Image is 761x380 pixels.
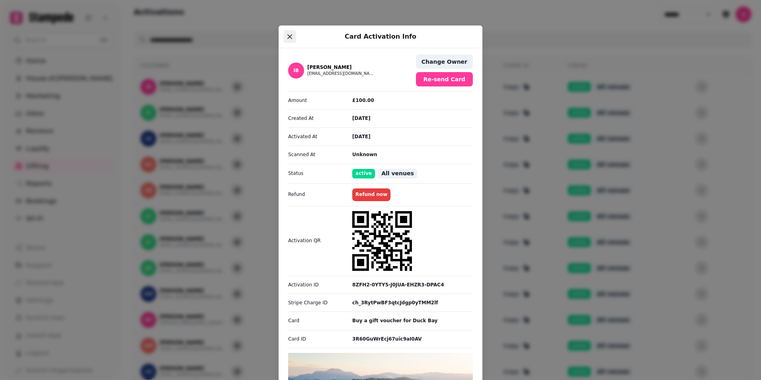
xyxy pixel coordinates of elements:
p: £100.00 [352,96,374,104]
span: All venues [378,169,417,178]
p: 8ZFH2-0YTY5-J0JUA-EHZR3-DPAC4 [352,281,444,289]
p: ch_3RytPwBF3qtcJdgp0yTMM2lf [352,299,438,307]
p: Activation QR [288,237,349,245]
p: 3R60GuWrEcj67uic9aI0AV [352,335,422,343]
p: Activation ID [288,281,349,289]
p: [DATE] [352,133,371,141]
p: [PERSON_NAME] [307,64,375,71]
button: Refund now [352,188,390,201]
p: [DATE] [352,114,371,122]
span: active [352,169,375,178]
p: Status [288,169,349,177]
button: Change Owner [416,55,473,69]
p: Stripe Charge ID [288,299,349,307]
p: Buy a gift voucher for Duck Bay [352,317,437,325]
button: [EMAIL_ADDRESS][DOMAIN_NAME] [307,71,375,77]
span: IB [293,68,299,73]
p: Card [288,317,349,325]
p: Amount [288,96,349,104]
p: Unknown [352,151,377,159]
p: Scanned At [288,151,349,159]
header: Card Activation Info [279,25,482,48]
button: Re-send Card [416,72,473,86]
p: Refund [288,190,349,198]
p: Created At [288,114,349,122]
button: Close [283,30,296,43]
p: Card ID [288,335,349,343]
p: Activated At [288,133,349,141]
